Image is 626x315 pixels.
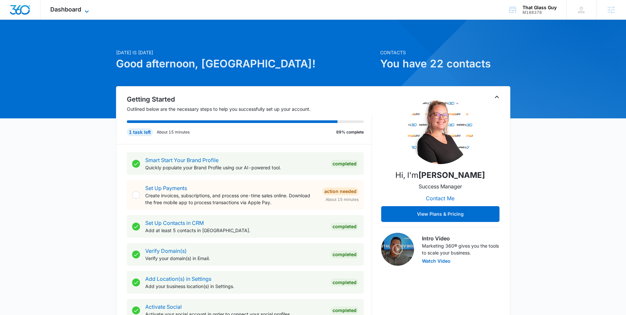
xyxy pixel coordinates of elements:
[422,242,499,256] p: Marketing 360® gives you the tools to scale your business.
[145,164,325,171] p: Quickly populate your Brand Profile using our AI-powered tool.
[380,49,510,56] p: Contacts
[326,197,359,203] span: About 15 minutes
[11,17,16,22] img: website_grey.svg
[127,128,153,136] div: 1 task left
[336,129,364,135] p: 89% complete
[493,93,501,101] button: Toggle Collapse
[522,10,557,15] div: account id
[381,206,499,222] button: View Plans & Pricing
[145,255,325,262] p: Verify your domain(s) in Email.
[422,234,499,242] h3: Intro Video
[65,38,71,43] img: tab_keywords_by_traffic_grey.svg
[116,49,376,56] p: [DATE] is [DATE]
[157,129,190,135] p: About 15 minutes
[127,94,372,104] h2: Getting Started
[331,251,359,258] div: Completed
[17,17,72,22] div: Domain: [DOMAIN_NAME]
[145,303,182,310] a: Activate Social
[145,248,187,254] a: Verify Domain(s)
[145,220,204,226] a: Set Up Contacts in CRM
[145,185,187,191] a: Set Up Payments
[381,233,414,266] img: Intro Video
[322,187,359,195] div: Action Needed
[380,56,510,72] h1: You have 22 contacts
[25,39,59,43] div: Domain Overview
[331,223,359,230] div: Completed
[50,6,81,13] span: Dashboard
[145,227,325,234] p: Add at least 5 contacts in [GEOGRAPHIC_DATA].
[331,279,359,286] div: Completed
[116,56,376,72] h1: Good afternoon, [GEOGRAPHIC_DATA]!
[395,169,485,181] p: Hi, I'm
[331,306,359,314] div: Completed
[407,98,473,164] img: Sydney Elder
[419,190,461,206] button: Contact Me
[127,106,372,112] p: Outlined below are the necessary steps to help you successfully set up your account.
[522,5,557,10] div: account name
[145,192,317,206] p: Create invoices, subscriptions, and process one-time sales online. Download the free mobile app t...
[145,276,211,282] a: Add Location(s) in Settings
[145,283,325,290] p: Add your business location(s) in Settings.
[145,157,219,163] a: Smart Start Your Brand Profile
[11,11,16,16] img: logo_orange.svg
[18,11,32,16] div: v 4.0.25
[73,39,111,43] div: Keywords by Traffic
[422,259,451,263] button: Watch Video
[331,160,359,168] div: Completed
[18,38,23,43] img: tab_domain_overview_orange.svg
[419,182,462,190] p: Success Manager
[418,170,485,180] strong: [PERSON_NAME]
